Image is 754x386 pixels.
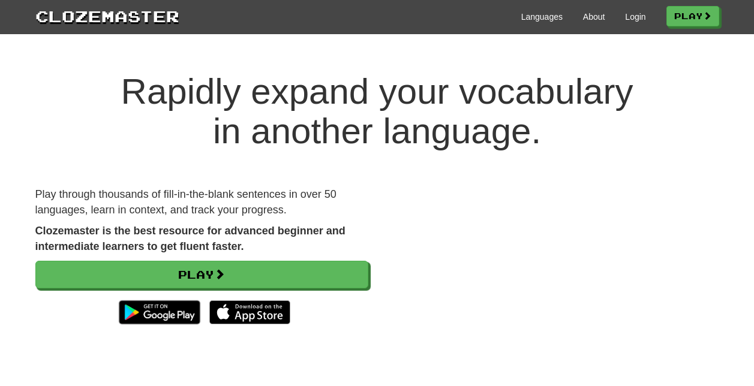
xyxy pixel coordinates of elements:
[35,5,179,27] a: Clozemaster
[666,6,719,26] a: Play
[113,294,206,330] img: Get it on Google Play
[583,11,605,23] a: About
[625,11,645,23] a: Login
[35,261,368,288] a: Play
[521,11,563,23] a: Languages
[35,225,346,252] strong: Clozemaster is the best resource for advanced beginner and intermediate learners to get fluent fa...
[35,187,368,218] p: Play through thousands of fill-in-the-blank sentences in over 50 languages, learn in context, and...
[209,300,290,324] img: Download_on_the_App_Store_Badge_US-UK_135x40-25178aeef6eb6b83b96f5f2d004eda3bffbb37122de64afbaef7...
